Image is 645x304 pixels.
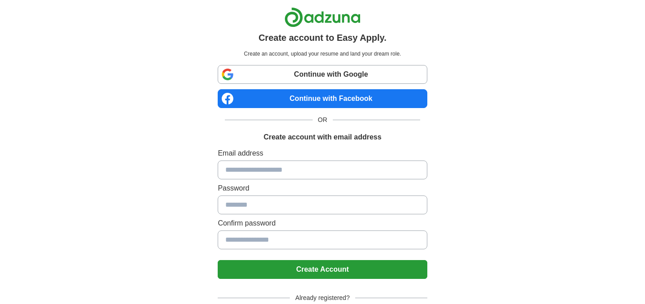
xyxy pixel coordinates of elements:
p: Create an account, upload your resume and land your dream role. [219,50,425,58]
h1: Create account to Easy Apply. [258,31,387,44]
a: Continue with Facebook [218,89,427,108]
h1: Create account with email address [263,132,381,143]
button: Create Account [218,260,427,279]
span: Already registered? [290,293,355,303]
a: Continue with Google [218,65,427,84]
label: Confirm password [218,218,427,229]
label: Password [218,183,427,194]
label: Email address [218,148,427,159]
img: Adzuna logo [284,7,361,27]
span: OR [313,115,333,125]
